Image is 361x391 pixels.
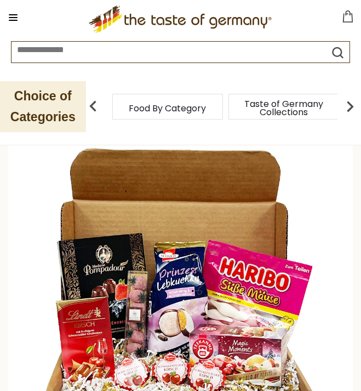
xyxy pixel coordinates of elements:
a: Food By Category [129,104,206,112]
a: Taste of Germany Collections [240,100,328,116]
img: next arrow [339,95,361,117]
img: previous arrow [82,95,104,117]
